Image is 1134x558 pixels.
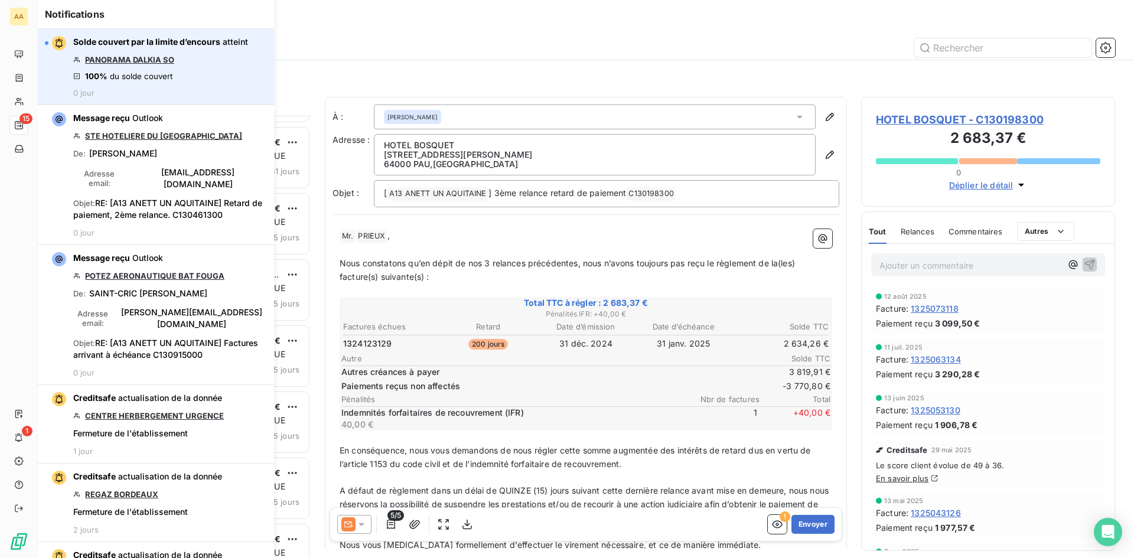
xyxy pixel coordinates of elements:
button: Déplier le détail [946,178,1031,192]
span: Adresse email : [73,309,112,328]
a: CENTRE HERBERGEMENT URGENCE [85,411,224,420]
span: Paiement reçu [876,419,933,431]
span: En conséquence, nous vous demandons de nous régler cette somme augmentée des intérêts de retard d... [340,445,813,469]
span: PRIEUX [356,230,387,243]
button: Creditsafe actualisation de la donnéeREGAZ BORDEAUXFermeture de l'établissement2 jours [38,464,274,542]
td: 31 janv. 2025 [636,337,732,350]
span: Autre [341,354,760,363]
span: Outlook [132,253,163,263]
span: 3 099,50 € [935,317,980,329]
p: [STREET_ADDRESS][PERSON_NAME] [384,150,806,159]
span: Facture : [876,302,908,315]
span: Solde couvert par la limite d’encours [73,37,220,47]
span: 1 906,78 € [935,419,978,431]
span: Creditsafe [73,471,116,481]
span: 1 [22,426,32,436]
span: 0 jour [73,368,94,377]
span: 15 [19,113,32,124]
th: Retard [440,321,536,333]
span: Fermeture de l'établissement [73,506,188,518]
span: Relances [901,227,934,236]
span: Solde TTC [760,354,830,363]
span: [PERSON_NAME] [89,148,157,159]
span: Paiement reçu [876,317,933,329]
span: RE: [A13 ANETT UN AQUITAINE] Retard de paiement, 2ème relance. C130461300 [73,198,262,220]
span: 1325053130 [911,404,960,416]
span: 11 juil. 2025 [884,344,923,351]
span: Message reçu [73,253,130,263]
th: Date d’échéance [636,321,732,333]
span: Facture : [876,507,908,519]
a: REGAZ BORDEAUX [85,490,158,499]
span: 0 [956,168,961,177]
span: Tout [869,227,887,236]
p: 64000 PAU , [GEOGRAPHIC_DATA] [384,159,806,169]
span: Outlook [132,113,163,123]
a: En savoir plus [876,474,928,483]
span: Facture : [876,404,908,416]
div: Open Intercom Messenger [1094,518,1122,546]
span: [PERSON_NAME] [387,113,438,121]
span: 13 mai 2025 [884,497,924,504]
span: Autres créances à payer [341,366,757,378]
span: 29 mai 2025 [931,446,972,453]
span: 1324123129 [343,338,392,350]
span: 3 290,28 € [935,368,980,380]
span: + 40,00 € [760,407,830,430]
span: Nbr de factures [689,394,760,404]
th: Date d’émission [537,321,634,333]
span: Message reçu [73,113,130,123]
button: Message reçu OutlookSTE HOTELIERE DU [GEOGRAPHIC_DATA]De:[PERSON_NAME]Adresse email:[EMAIL_ADDRES... [38,105,274,245]
button: Solde couvert par la limite d’encours atteintPANORAMA DALKIA SO100% du solde couvert0 jour [38,29,274,105]
th: Solde TTC [733,321,829,333]
span: SAINT-CRIC [PERSON_NAME] [89,288,207,299]
a: POTEZ AERONAUTIQUE BAT FOUGA [85,271,224,280]
a: STE HOTELIERE DU [GEOGRAPHIC_DATA] [85,131,242,141]
span: RE: [A13 ANETT UN AQUITAINE] Factures arrivant à échéance C130915000 [73,338,258,360]
span: Fermeture de l'établissement [73,428,188,439]
td: 2 634,26 € [733,337,829,350]
div: AA [9,7,28,26]
h3: 2 683,37 € [876,128,1100,151]
span: A défaut de règlement dans un délai de QUINZE (15) jours suivant cette dernière relance avant mis... [340,485,831,523]
span: Paiements reçus non affectés [341,380,757,392]
span: ] 3ème relance retard de paiement [488,188,626,198]
span: Le score client évolue de 49 à 36. [876,461,1100,470]
label: À : [333,111,374,123]
span: HOTEL BOSQUET - C130198300 [876,112,1100,128]
span: Pénalités [341,394,689,404]
span: 1325043126 [911,507,961,519]
span: 1 jour [73,446,93,456]
span: Paiement reçu [876,368,933,380]
p: HOTEL BOSQUET [384,141,806,150]
span: atteint [223,37,248,47]
span: 100% [85,71,107,81]
span: 200 jours [468,339,508,350]
span: Paiement reçu [876,521,933,534]
span: Commentaires [949,227,1003,236]
span: Creditsafe [73,393,116,403]
span: 13 juin 2025 [884,394,924,402]
span: 1325073118 [911,302,959,315]
span: Nous constatons qu’en dépit de nos 3 relances précédentes, nous n’avons toujours pas reçu le règl... [340,258,797,282]
button: Message reçu OutlookPOTEZ AERONAUTIQUE BAT FOUGADe:SAINT-CRIC [PERSON_NAME]Adresse email:[PERSON_... [38,245,274,385]
span: 7 avr. 2025 [884,548,920,555]
span: Nous vous [MEDICAL_DATA] formellement d'effectuer le virement nécessaire, et ce de manière immédi... [340,540,761,550]
span: [ [384,188,387,198]
span: De : [73,289,86,298]
span: Objet : [73,198,95,208]
span: Déplier le détail [949,179,1014,191]
span: Objet : [333,188,359,198]
td: 31 déc. 2024 [537,337,634,350]
span: 3 819,91 € [760,366,830,378]
span: Objet : [73,338,95,348]
input: Rechercher [914,38,1091,57]
span: 1 977,57 € [935,521,976,534]
p: Indemnités forfaitaires de recouvrement (IFR) [341,407,684,419]
span: [PERSON_NAME][EMAIL_ADDRESS][DOMAIN_NAME] [116,306,267,330]
span: 5/5 [387,510,404,521]
button: Creditsafe actualisation de la donnéeCENTRE HERBERGEMENT URGENCEFermeture de l'établissement1 jour [38,385,274,464]
span: 2 jours [73,525,99,534]
span: , [387,230,390,240]
span: 12 août 2025 [884,293,927,300]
